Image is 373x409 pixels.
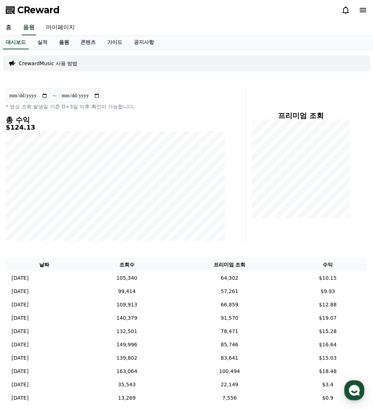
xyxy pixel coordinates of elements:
a: CReward [6,4,60,16]
a: 음원 [22,20,36,35]
h4: 프리미엄 조회 [251,112,350,120]
td: 35,543 [83,378,170,391]
h4: 총 수익 [6,116,225,124]
a: 콘텐츠 [75,36,101,49]
td: $19.07 [288,311,367,325]
a: 마이페이지 [40,20,81,35]
td: 57,261 [170,285,288,298]
td: 83,641 [170,351,288,365]
td: 7,556 [170,391,288,405]
td: 132,501 [83,325,170,338]
span: 홈 [23,239,27,245]
td: 100,494 [170,365,288,378]
td: 109,913 [83,298,170,311]
td: 91,570 [170,311,288,325]
h5: $124.13 [6,124,225,131]
td: 140,379 [83,311,170,325]
td: 163,064 [83,365,170,378]
td: 85,746 [170,338,288,351]
td: $12.88 [288,298,367,311]
td: 105,340 [83,271,170,285]
td: 66,859 [170,298,288,311]
a: 설정 [93,228,138,246]
p: [DATE] [12,368,28,375]
td: 78,471 [170,325,288,338]
p: [DATE] [12,328,28,335]
a: 실적 [32,36,53,49]
p: ~ [52,91,57,100]
p: [DATE] [12,354,28,362]
p: [DATE] [12,381,28,388]
p: [DATE] [12,274,28,282]
td: $16.64 [288,338,367,351]
a: 가이드 [101,36,128,49]
td: $9.93 [288,285,367,298]
td: $0.9 [288,391,367,405]
p: [DATE] [12,288,28,295]
td: 22,149 [170,378,288,391]
a: 음원 [53,36,75,49]
th: 날짜 [6,258,83,271]
td: 139,802 [83,351,170,365]
td: $18.48 [288,365,367,378]
a: 공지사항 [128,36,160,49]
td: $3.4 [288,378,367,391]
a: 홈 [2,228,47,246]
p: * 영상 조회 발생일 기준 D+3일 이후 확인이 가능합니다. [6,103,225,110]
p: [DATE] [12,394,28,402]
td: $15.28 [288,325,367,338]
a: 대화 [47,228,93,246]
p: [DATE] [12,314,28,322]
td: 149,996 [83,338,170,351]
td: 64,302 [170,271,288,285]
td: 13,269 [83,391,170,405]
span: 설정 [111,239,120,245]
a: 대시보드 [3,36,29,49]
th: 수익 [288,258,367,271]
td: $10.15 [288,271,367,285]
td: $15.03 [288,351,367,365]
span: CReward [17,4,60,16]
p: [DATE] [12,341,28,349]
th: 조회수 [83,258,170,271]
span: 대화 [66,239,74,245]
td: 99,414 [83,285,170,298]
a: CrewardMusic 사용 방법 [19,60,77,67]
th: 프리미엄 조회 [170,258,288,271]
p: [DATE] [12,301,28,309]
